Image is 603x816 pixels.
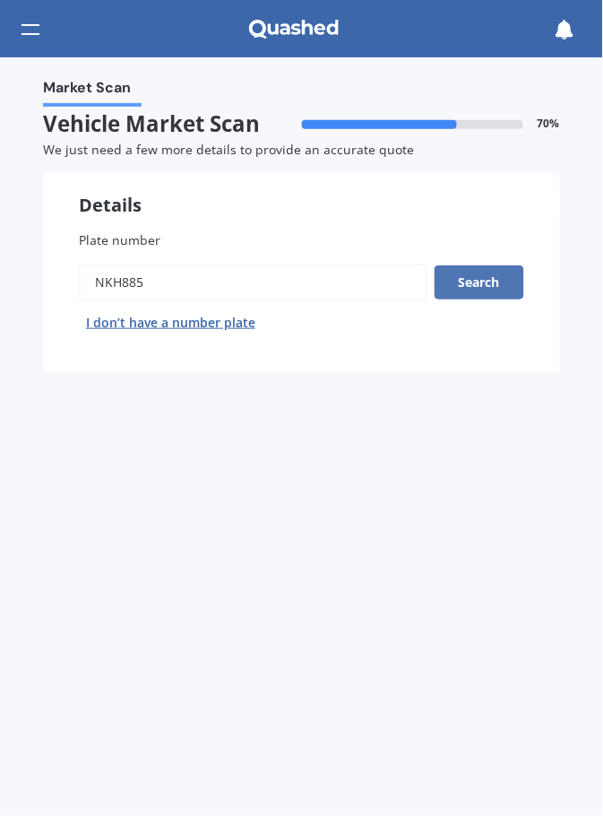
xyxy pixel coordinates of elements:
[43,111,302,137] span: Vehicle Market Scan
[43,141,414,158] span: We just need a few more details to provide an accurate quote
[435,265,524,299] button: Search
[43,79,131,103] span: Market Scan
[79,231,160,248] span: Plate number
[43,173,560,216] div: Details
[538,117,560,130] span: 70 %
[79,264,427,301] input: Enter plate number
[79,308,263,337] button: I don’t have a number plate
